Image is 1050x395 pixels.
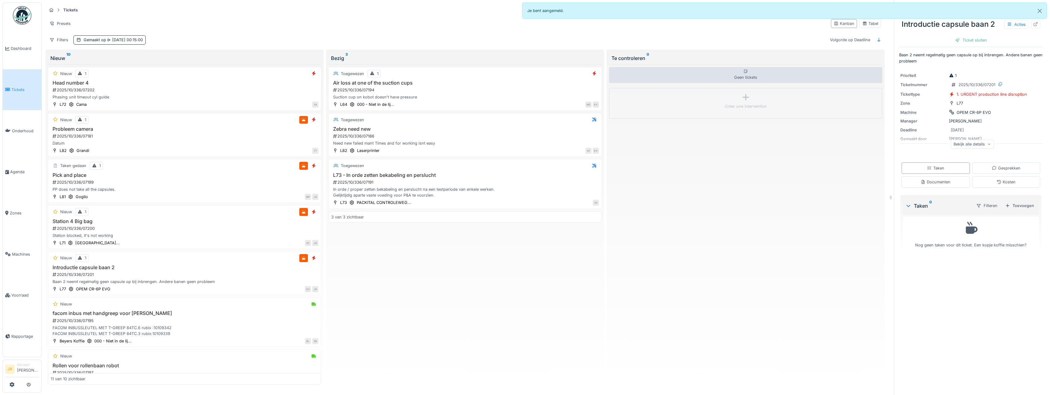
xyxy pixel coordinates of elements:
[332,133,599,139] div: 2025/10/336/07186
[11,87,39,93] span: Tickets
[60,286,66,292] div: L77
[51,186,318,192] div: PP does not take all the capsules.
[331,126,599,132] h3: Zebra need new
[50,54,319,62] div: Nieuw
[3,275,41,316] a: Voorraad
[958,82,995,88] div: 2025/10/336/07201
[13,6,31,25] img: Badge_color-CXgf-gQk.svg
[76,194,88,200] div: Goglio
[47,19,73,28] div: Presets
[949,73,957,78] div: 1
[900,100,946,106] div: Zone
[305,338,311,344] div: BL
[900,127,946,133] div: Deadline
[60,338,85,344] div: Beyers Koffie
[51,140,318,146] div: Datum
[593,148,599,154] div: KV
[992,165,1021,171] div: Gesprekken
[377,71,379,77] div: 1
[3,151,41,193] a: Agenda
[52,225,318,231] div: 2025/10/336/07200
[85,71,86,77] div: 1
[60,353,72,359] div: Nieuw
[1004,20,1028,29] div: Acties
[60,71,72,77] div: Nieuw
[60,194,66,200] div: L81
[900,118,1041,124] div: [PERSON_NAME]
[52,370,318,376] div: 2025/10/336/07197
[900,110,946,115] div: Machine
[312,338,318,344] div: SB
[927,165,944,171] div: Taken
[345,54,348,62] sup: 3
[522,2,1047,19] div: Je bent aangemeld.
[77,148,89,154] div: Grandi
[5,362,39,377] a: JV Manager[PERSON_NAME]
[305,240,311,246] div: AT
[85,209,86,215] div: 1
[905,202,971,209] div: Taken
[3,28,41,69] a: Dashboard
[332,179,599,185] div: 2025/10/336/07191
[340,102,347,107] div: L64
[51,126,318,132] h3: Probleem camera
[60,148,67,154] div: L82
[862,21,878,26] div: Tabel
[357,148,379,154] div: Laserprinter
[305,194,311,200] div: MP
[51,279,318,285] div: Baan 2 neemt regelmatig geen capsule op bij inbrengen. Andere banen geen probleem
[51,233,318,238] div: Station blocked, it's not working
[907,219,1035,248] div: Nog geen taken voor dit ticket. Een kopje koffie misschien?
[11,292,39,298] span: Voorraad
[725,103,767,109] div: Créer une intervention
[593,200,599,206] div: SV
[11,46,39,51] span: Dashboard
[900,73,946,78] div: Prioriteit
[332,87,599,93] div: 2025/10/336/07194
[51,325,318,337] div: FACOM INBUSSLEUTEL MET T-GREEP 84TC.6 rubix :10109342 FACOM INBUSSLEUTEL MET T-GREEP 84TC.3 rubix...
[17,362,39,376] li: [PERSON_NAME]
[51,218,318,224] h3: Station 4 Big bag
[340,148,347,154] div: L82
[827,35,873,44] div: Volgorde op Deadline
[899,16,1043,32] div: Introductie capsule baan 2
[60,102,66,107] div: L72
[951,140,994,149] div: Bekijk alle details
[106,38,143,42] span: [DATE] 00:15:00
[47,35,71,44] div: Filters
[1033,3,1047,19] button: Close
[331,172,599,178] h3: L73 - In orde zetten bekabeling en perslucht
[76,102,87,107] div: Cama
[94,338,132,344] div: 000 - Niet in de lij...
[585,102,592,108] div: MS
[957,100,963,106] div: L77
[51,363,318,369] h3: Rollen voor rollenbaan robot
[51,80,318,86] h3: Head number 4
[60,240,65,246] div: L71
[10,169,39,175] span: Agenda
[52,179,318,185] div: 2025/10/336/07199
[357,102,394,107] div: 000 - Niet in de lij...
[52,318,318,324] div: 2025/10/336/07195
[585,148,592,154] div: AF
[312,194,318,200] div: JD
[609,67,882,83] div: Geen tickets
[85,117,86,123] div: 1
[99,163,101,169] div: 1
[12,251,39,257] span: Machines
[60,163,86,169] div: Taken gedaan
[312,102,318,108] div: YA
[60,255,72,261] div: Nieuw
[52,272,318,277] div: 2025/10/336/07201
[61,7,80,13] strong: Tickets
[60,301,72,307] div: Nieuw
[312,286,318,292] div: JD
[1003,201,1036,210] div: Toevoegen
[3,233,41,275] a: Machines
[85,255,86,261] div: 1
[957,91,1027,97] div: 1. URGENT production line disruption
[331,140,599,146] div: Need new failed mant Times and for working isnt easy
[10,210,39,216] span: Zones
[312,148,318,154] div: TT
[51,376,85,382] div: 11 van 10 zichtbaar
